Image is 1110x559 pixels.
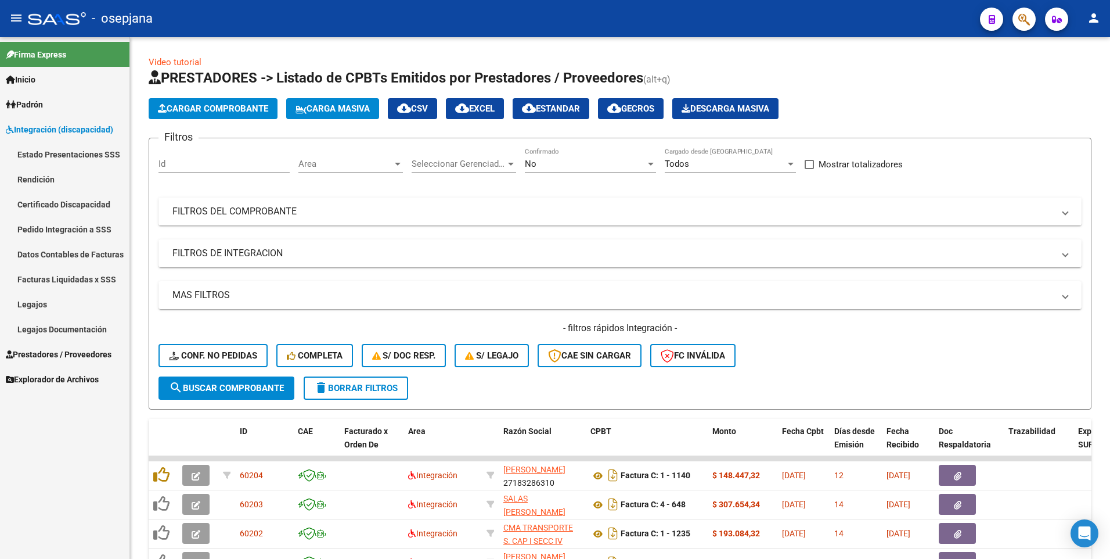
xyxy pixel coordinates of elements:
[6,98,43,111] span: Padrón
[782,500,806,509] span: [DATE]
[777,419,830,470] datatable-header-cell: Fecha Cpbt
[172,247,1054,260] mat-panel-title: FILTROS DE INTEGRACION
[6,73,35,86] span: Inicio
[240,529,263,538] span: 60202
[503,492,581,517] div: 23215718654
[1071,519,1098,547] div: Open Intercom Messenger
[240,427,247,436] span: ID
[286,98,379,119] button: Carga Masiva
[158,239,1082,267] mat-expansion-panel-header: FILTROS DE INTEGRACION
[6,348,111,361] span: Prestadores / Proveedores
[158,103,268,114] span: Cargar Comprobante
[606,495,621,514] i: Descargar documento
[295,103,370,114] span: Carga Masiva
[298,159,392,169] span: Area
[538,344,642,367] button: CAE SIN CARGAR
[522,103,580,114] span: Estandar
[446,98,504,119] button: EXCEL
[455,103,495,114] span: EXCEL
[158,129,199,145] h3: Filtros
[158,322,1082,335] h4: - filtros rápidos Integración -
[834,471,844,480] span: 12
[149,70,643,86] span: PRESTADORES -> Listado de CPBTs Emitidos por Prestadores / Proveedores
[503,463,581,488] div: 27183286310
[499,419,586,470] datatable-header-cell: Razón Social
[606,524,621,543] i: Descargar documento
[158,344,268,367] button: Conf. no pedidas
[650,344,736,367] button: FC Inválida
[882,419,934,470] datatable-header-cell: Fecha Recibido
[235,419,293,470] datatable-header-cell: ID
[503,494,565,517] span: SALAS [PERSON_NAME]
[934,419,1004,470] datatable-header-cell: Doc Respaldatoria
[397,101,411,115] mat-icon: cloud_download
[712,427,736,436] span: Monto
[886,471,910,480] span: [DATE]
[503,523,573,546] span: CMA TRANSPORTE S. CAP I SECC IV
[293,419,340,470] datatable-header-cell: CAE
[672,98,779,119] button: Descarga Masiva
[643,74,671,85] span: (alt+q)
[340,419,403,470] datatable-header-cell: Facturado x Orden De
[886,427,919,449] span: Fecha Recibido
[92,6,153,31] span: - osepjana
[1008,427,1055,436] span: Trazabilidad
[503,465,565,474] span: [PERSON_NAME]
[607,103,654,114] span: Gecros
[298,427,313,436] span: CAE
[149,57,201,67] a: Video tutorial
[240,500,263,509] span: 60203
[834,500,844,509] span: 14
[169,350,257,361] span: Conf. no pedidas
[362,344,446,367] button: S/ Doc Resp.
[172,205,1054,218] mat-panel-title: FILTROS DEL COMPROBANTE
[939,427,991,449] span: Doc Respaldatoria
[158,281,1082,309] mat-expansion-panel-header: MAS FILTROS
[708,419,777,470] datatable-header-cell: Monto
[782,529,806,538] span: [DATE]
[548,350,631,361] span: CAE SIN CARGAR
[6,48,66,61] span: Firma Express
[834,529,844,538] span: 14
[240,471,263,480] span: 60204
[1087,11,1101,25] mat-icon: person
[661,350,725,361] span: FC Inválida
[598,98,664,119] button: Gecros
[149,98,277,119] button: Cargar Comprobante
[830,419,882,470] datatable-header-cell: Días desde Emisión
[408,500,457,509] span: Integración
[314,383,398,393] span: Borrar Filtros
[304,377,408,400] button: Borrar Filtros
[712,500,760,509] strong: $ 307.654,34
[621,471,690,481] strong: Factura C: 1 - 1140
[586,419,708,470] datatable-header-cell: CPBT
[590,427,611,436] span: CPBT
[513,98,589,119] button: Estandar
[621,529,690,539] strong: Factura C: 1 - 1235
[455,344,529,367] button: S/ legajo
[606,466,621,485] i: Descargar documento
[834,427,875,449] span: Días desde Emisión
[169,383,284,393] span: Buscar Comprobante
[372,350,436,361] span: S/ Doc Resp.
[158,198,1082,225] mat-expansion-panel-header: FILTROS DEL COMPROBANTE
[6,123,113,136] span: Integración (discapacidad)
[465,350,518,361] span: S/ legajo
[621,500,686,510] strong: Factura C: 4 - 648
[276,344,353,367] button: Completa
[408,427,426,436] span: Area
[388,98,437,119] button: CSV
[665,159,689,169] span: Todos
[607,101,621,115] mat-icon: cloud_download
[522,101,536,115] mat-icon: cloud_download
[782,427,824,436] span: Fecha Cpbt
[782,471,806,480] span: [DATE]
[712,529,760,538] strong: $ 193.084,32
[6,373,99,386] span: Explorador de Archivos
[408,471,457,480] span: Integración
[314,381,328,395] mat-icon: delete
[408,529,457,538] span: Integración
[672,98,779,119] app-download-masive: Descarga masiva de comprobantes (adjuntos)
[503,427,552,436] span: Razón Social
[158,377,294,400] button: Buscar Comprobante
